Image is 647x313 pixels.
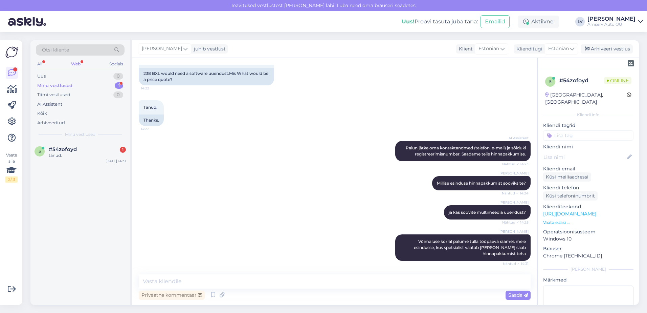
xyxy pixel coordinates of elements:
[549,79,552,84] span: 5
[37,120,65,126] div: Arhiveeritud
[5,46,18,59] img: Askly Logo
[543,165,633,172] p: Kliendi email
[139,114,164,126] div: Thanks.
[414,239,527,256] span: Võimaluse korral palume tulla tööpäeva raames meie esindusse, kus spetsialist vaatab [PERSON_NAME...
[543,211,596,217] a: [URL][DOMAIN_NAME]
[37,91,70,98] div: Tiimi vestlused
[113,73,123,80] div: 0
[36,60,44,68] div: All
[587,22,635,27] div: Amserv Auto OÜ
[548,45,569,53] span: Estonian
[39,149,41,154] span: 5
[559,77,604,85] div: # 54zofoyd
[142,45,182,53] span: [PERSON_NAME]
[543,112,633,118] div: Kliendi info
[402,18,415,25] b: Uus!
[543,203,633,210] p: Klienditeekond
[543,153,626,161] input: Lisa nimi
[503,135,529,141] span: AI Assistent
[587,16,643,27] a: [PERSON_NAME]Amserv Auto OÜ
[508,292,528,298] span: Saada
[587,16,635,22] div: [PERSON_NAME]
[141,86,166,91] span: 14:22
[113,91,123,98] div: 0
[139,68,274,85] div: 238 BXL would need a software uuendust.Mis What would be a price quote?
[502,220,529,225] span: Nähtud ✓ 14:25
[543,172,591,182] div: Küsi meiliaadressi
[514,45,542,53] div: Klienditugi
[543,122,633,129] p: Kliendi tag'id
[575,17,585,26] div: LV
[139,291,205,300] div: Privaatne kommentaar
[191,45,226,53] div: juhib vestlust
[502,191,529,196] span: Nähtud ✓ 14:24
[120,147,126,153] div: 1
[499,229,529,234] span: [PERSON_NAME]
[543,252,633,259] p: Chrome [TECHNICAL_ID]
[106,159,126,164] div: [DATE] 14:31
[406,145,527,156] span: Palun jätke oma kontaktandmed (telefon, e-mail) ja sõiduki registreerimisnumber. Saadame teile hi...
[37,110,47,117] div: Kõik
[543,143,633,150] p: Kliendi nimi
[604,77,631,84] span: Online
[456,45,473,53] div: Klient
[115,82,123,89] div: 1
[543,191,598,201] div: Küsi telefoninumbrit
[65,131,95,138] span: Minu vestlused
[49,152,126,159] div: tänud.
[449,210,526,215] span: ja kas soovite multimeedia uuendust?
[141,126,166,131] span: 14:22
[543,245,633,252] p: Brauser
[543,235,633,243] p: Windows 10
[502,162,529,167] span: Nähtud ✓ 14:23
[543,228,633,235] p: Operatsioonisüsteem
[70,60,82,68] div: Web
[402,18,478,26] div: Proovi tasuta juba täna:
[543,130,633,141] input: Lisa tag
[543,266,633,272] div: [PERSON_NAME]
[628,60,634,66] img: zendesk
[543,184,633,191] p: Kliendi telefon
[545,91,627,106] div: [GEOGRAPHIC_DATA], [GEOGRAPHIC_DATA]
[37,73,46,80] div: Uus
[42,46,69,54] span: Otsi kliente
[108,60,125,68] div: Socials
[5,152,18,183] div: Vaata siia
[499,200,529,205] span: [PERSON_NAME]
[5,176,18,183] div: 2 / 3
[478,45,499,53] span: Estonian
[581,44,633,54] div: Arhiveeri vestlus
[37,82,72,89] div: Minu vestlused
[49,146,77,152] span: #54zofoyd
[37,101,62,108] div: AI Assistent
[518,16,559,28] div: Aktiivne
[499,171,529,176] span: [PERSON_NAME]
[543,220,633,226] p: Vaata edasi ...
[437,181,526,186] span: Millise esinduse hinnapakkumist sooviksite?
[503,261,529,266] span: Nähtud ✓ 14:31
[143,105,157,110] span: Tänud.
[481,15,510,28] button: Emailid
[543,276,633,284] p: Märkmed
